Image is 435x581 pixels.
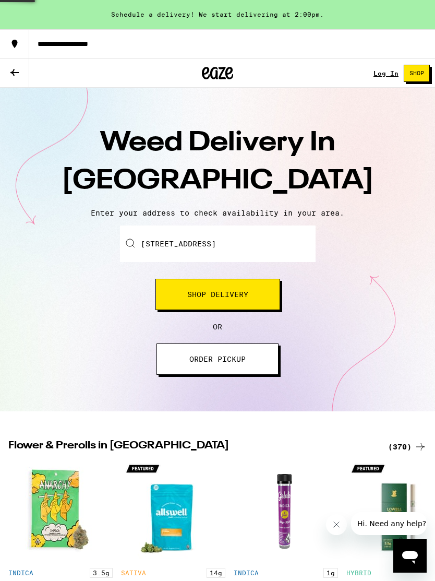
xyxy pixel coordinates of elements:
[189,355,246,363] span: ORDER PICKUP
[120,226,316,262] input: Enter your delivery address
[234,458,338,563] img: Gelato - Grape Pie - 1g
[207,568,225,578] p: 14g
[187,291,248,298] span: Shop Delivery
[388,441,427,453] a: (370)
[10,209,425,217] p: Enter your address to check availability in your area.
[8,441,376,453] h2: Flower & Prerolls in [GEOGRAPHIC_DATA]
[156,343,279,375] button: ORDER PICKUP
[404,65,430,82] button: Shop
[346,570,371,576] p: HYBRID
[398,65,435,82] a: Shop
[234,570,259,576] p: INDICA
[121,570,146,576] p: SATIVA
[373,70,398,77] a: Log In
[351,512,427,535] iframe: Message from company
[8,458,113,563] img: Anarchy - Banana OG - 3.5g
[326,514,347,535] iframe: Close message
[213,323,222,331] span: OR
[35,124,400,200] h1: Weed Delivery In
[8,570,33,576] p: INDICA
[62,168,374,195] span: [GEOGRAPHIC_DATA]
[409,70,424,76] span: Shop
[121,458,225,563] img: Allswell - Jack's Revenge - 14g
[323,568,338,578] p: 1g
[393,539,427,573] iframe: Button to launch messaging window
[155,279,280,310] button: Shop Delivery
[90,568,113,578] p: 3.5g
